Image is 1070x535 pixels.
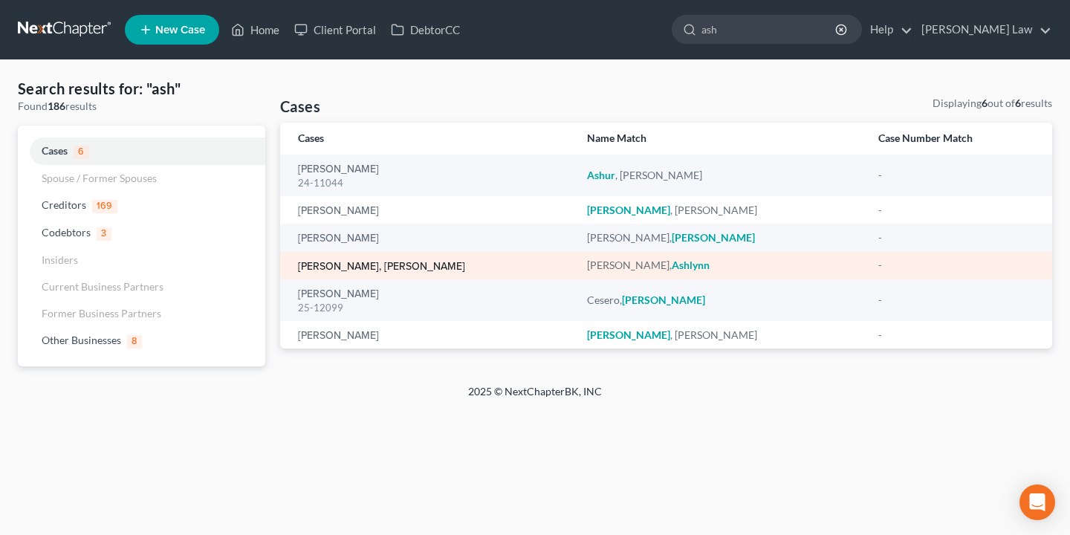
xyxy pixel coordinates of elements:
em: Ashlynn [672,259,710,271]
div: - [878,328,1034,343]
div: Cesero, [587,293,854,308]
a: Home [224,16,287,43]
em: [PERSON_NAME] [587,328,670,341]
a: [PERSON_NAME] Law [914,16,1051,43]
div: - [878,293,1034,308]
strong: 186 [48,100,65,112]
div: 24-11044 [298,176,563,190]
h4: Search results for: "ash" [18,78,265,99]
div: 2025 © NextChapterBK, INC [111,384,959,411]
h4: Cases [280,96,320,117]
div: [PERSON_NAME], [587,230,854,245]
a: Insiders [18,247,265,273]
a: [PERSON_NAME] [298,206,379,216]
div: - [878,203,1034,218]
span: Other Businesses [42,334,121,346]
a: DebtorCC [383,16,467,43]
em: Ashur [587,169,615,181]
div: - [878,168,1034,183]
a: Former Business Partners [18,300,265,327]
a: Other Businesses8 [18,327,265,354]
div: - [878,230,1034,245]
span: Insiders [42,253,78,266]
div: Open Intercom Messenger [1019,484,1055,520]
span: New Case [155,25,205,36]
th: Name Match [575,123,866,155]
span: Former Business Partners [42,307,161,320]
a: Creditors169 [18,192,265,219]
a: [PERSON_NAME] [298,289,379,299]
div: Displaying out of results [933,96,1052,111]
em: [PERSON_NAME] [622,294,705,306]
em: [PERSON_NAME] [587,204,670,216]
span: 6 [74,146,89,159]
a: [PERSON_NAME] [298,233,379,244]
span: Current Business Partners [42,280,163,293]
span: Creditors [42,198,86,211]
span: 169 [92,200,117,213]
strong: 6 [982,97,988,109]
div: Found results [18,99,265,114]
a: Codebtors3 [18,219,265,247]
span: 3 [97,227,111,241]
a: [PERSON_NAME] [298,331,379,341]
div: , [PERSON_NAME] [587,168,854,183]
span: 8 [127,335,142,348]
th: Cases [280,123,575,155]
span: Cases [42,144,68,157]
a: [PERSON_NAME], [PERSON_NAME] [298,262,465,272]
a: Help [863,16,912,43]
div: - [878,258,1034,273]
th: Case Number Match [866,123,1052,155]
a: Client Portal [287,16,383,43]
div: , [PERSON_NAME] [587,328,854,343]
a: [PERSON_NAME] [298,164,379,175]
em: [PERSON_NAME] [672,231,755,244]
a: Cases6 [18,137,265,165]
a: Current Business Partners [18,273,265,300]
span: Codebtors [42,226,91,239]
div: 25-12099 [298,301,563,315]
input: Search by name... [701,16,837,43]
div: , [PERSON_NAME] [587,203,854,218]
a: Spouse / Former Spouses [18,165,265,192]
span: Spouse / Former Spouses [42,172,157,184]
strong: 6 [1015,97,1021,109]
div: [PERSON_NAME], [587,258,854,273]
